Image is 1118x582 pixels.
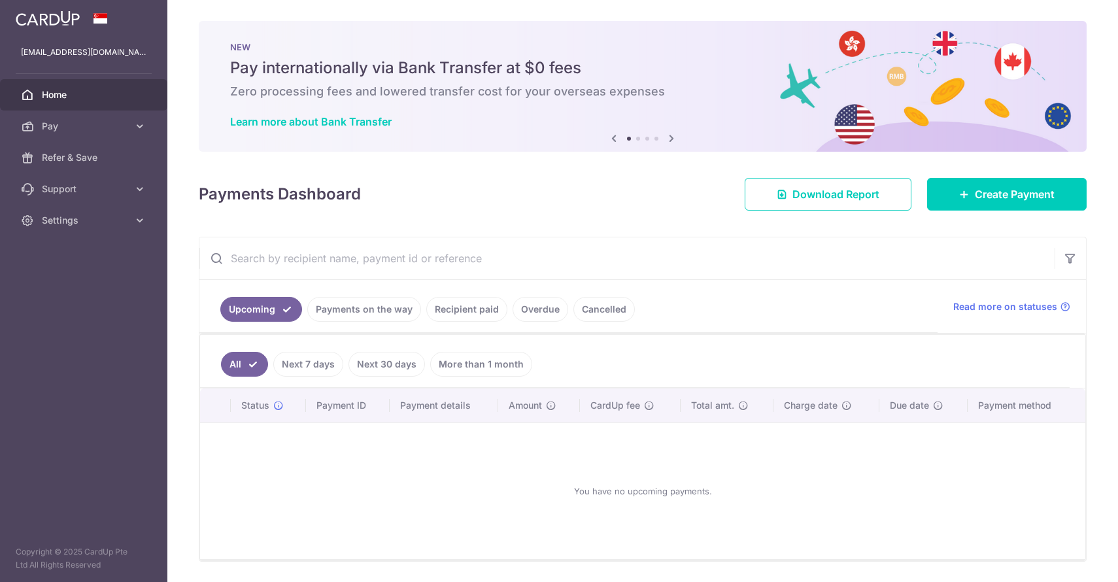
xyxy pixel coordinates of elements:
[348,352,425,377] a: Next 30 days
[241,399,269,412] span: Status
[953,300,1057,313] span: Read more on statuses
[220,297,302,322] a: Upcoming
[16,10,80,26] img: CardUp
[573,297,635,322] a: Cancelled
[745,178,911,211] a: Download Report
[890,399,929,412] span: Due date
[230,58,1055,78] h5: Pay internationally via Bank Transfer at $0 fees
[306,388,390,422] th: Payment ID
[221,352,268,377] a: All
[307,297,421,322] a: Payments on the way
[426,297,507,322] a: Recipient paid
[42,151,128,164] span: Refer & Save
[42,214,128,227] span: Settings
[230,42,1055,52] p: NEW
[199,237,1055,279] input: Search by recipient name, payment id or reference
[230,84,1055,99] h6: Zero processing fees and lowered transfer cost for your overseas expenses
[975,186,1055,202] span: Create Payment
[273,352,343,377] a: Next 7 days
[953,300,1070,313] a: Read more on statuses
[430,352,532,377] a: More than 1 month
[21,46,146,59] p: [EMAIL_ADDRESS][DOMAIN_NAME]
[199,21,1087,152] img: Bank transfer banner
[42,120,128,133] span: Pay
[390,388,498,422] th: Payment details
[927,178,1087,211] a: Create Payment
[691,399,734,412] span: Total amt.
[509,399,542,412] span: Amount
[42,182,128,196] span: Support
[590,399,640,412] span: CardUp fee
[42,88,128,101] span: Home
[513,297,568,322] a: Overdue
[216,434,1070,549] div: You have no upcoming payments.
[230,115,392,128] a: Learn more about Bank Transfer
[784,399,838,412] span: Charge date
[792,186,879,202] span: Download Report
[199,182,361,206] h4: Payments Dashboard
[968,388,1085,422] th: Payment method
